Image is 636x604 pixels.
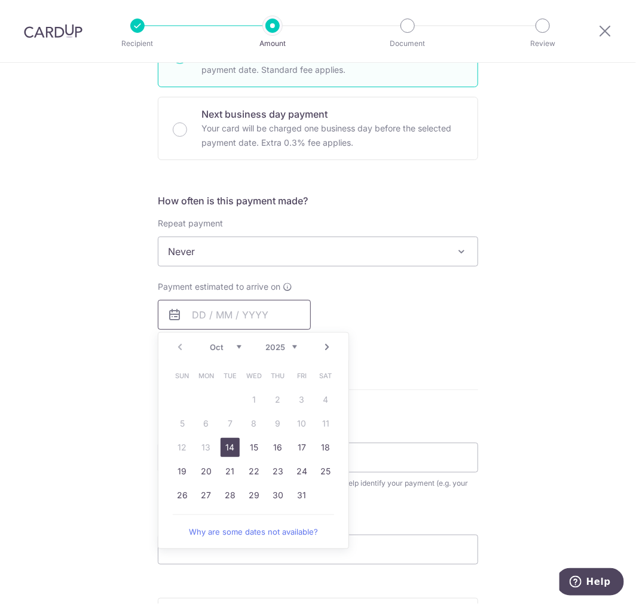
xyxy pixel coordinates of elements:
img: CardUp [24,24,82,38]
a: 16 [268,438,288,457]
p: Document [363,38,452,50]
a: Next [320,340,334,354]
a: 22 [244,462,264,481]
span: Wednesday [244,366,264,385]
a: 21 [221,462,240,481]
h5: How often is this payment made? [158,194,478,208]
span: Never [158,237,478,266]
span: Thursday [268,366,288,385]
a: 25 [316,462,335,481]
a: 18 [316,438,335,457]
a: 17 [292,438,311,457]
a: 31 [292,486,311,505]
label: Repeat payment [158,217,223,229]
a: 30 [268,486,288,505]
span: Monday [197,366,216,385]
a: 26 [173,486,192,505]
span: Payment estimated to arrive on [158,281,280,293]
iframe: Opens a widget where you can find more information [559,568,624,598]
input: DD / MM / YYYY [158,300,311,330]
a: 15 [244,438,264,457]
p: Your card will be charged one business day before the selected payment date. Extra 0.3% fee applies. [201,121,463,150]
span: Sunday [173,366,192,385]
span: Saturday [316,366,335,385]
a: 20 [197,462,216,481]
a: 19 [173,462,192,481]
p: Next business day payment [201,107,463,121]
p: Amount [228,38,317,50]
a: 14 [221,438,240,457]
p: Recipient [93,38,182,50]
span: Never [158,237,478,266]
span: Friday [292,366,311,385]
p: Your card will be charged three business days before the selected payment date. Standard fee appl... [201,48,463,77]
a: 28 [221,486,240,505]
p: Review [499,38,587,50]
span: Tuesday [221,366,240,385]
a: 29 [244,486,264,505]
a: 23 [268,462,288,481]
a: 27 [197,486,216,505]
a: Why are some dates not available? [173,520,334,544]
a: 24 [292,462,311,481]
